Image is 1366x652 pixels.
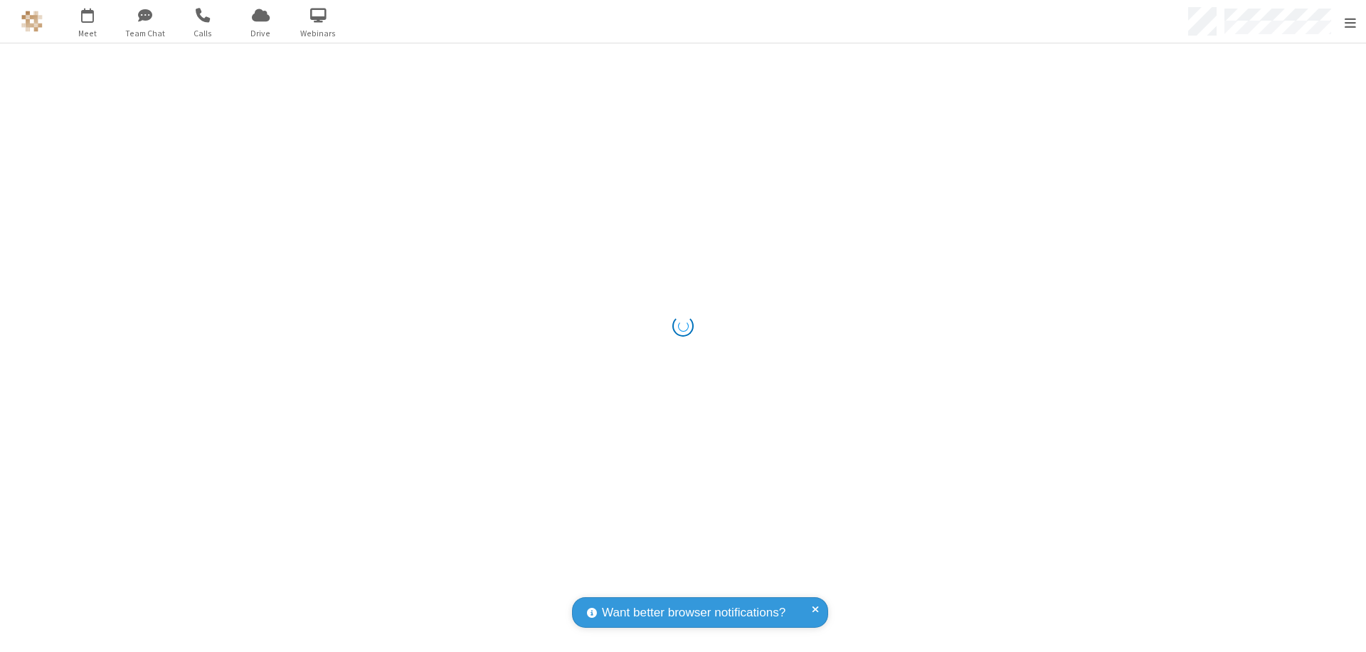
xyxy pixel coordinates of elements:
[602,604,785,622] span: Want better browser notifications?
[292,27,345,40] span: Webinars
[61,27,115,40] span: Meet
[176,27,230,40] span: Calls
[119,27,172,40] span: Team Chat
[234,27,287,40] span: Drive
[21,11,43,32] img: QA Selenium DO NOT DELETE OR CHANGE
